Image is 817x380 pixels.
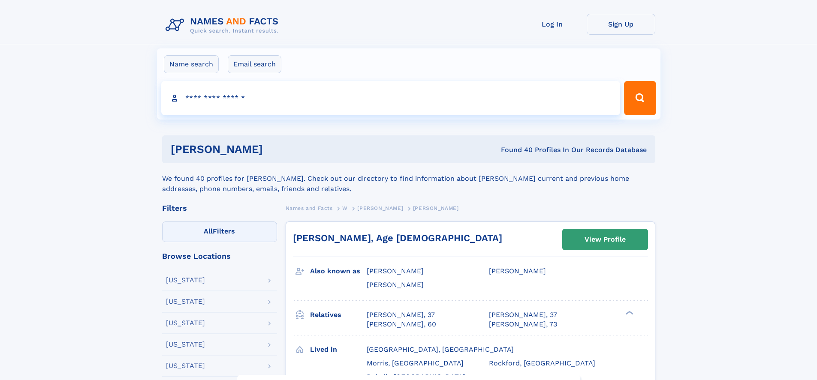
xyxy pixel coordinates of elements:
[587,14,655,35] a: Sign Up
[166,277,205,284] div: [US_STATE]
[585,230,626,249] div: View Profile
[342,203,348,213] a: W
[293,233,502,243] a: [PERSON_NAME], Age [DEMOGRAPHIC_DATA]
[162,221,277,242] label: Filters
[166,298,205,305] div: [US_STATE]
[518,14,587,35] a: Log In
[624,310,634,315] div: ❯
[342,205,348,211] span: W
[204,227,213,235] span: All
[367,359,464,367] span: Morris, [GEOGRAPHIC_DATA]
[161,81,621,115] input: search input
[489,310,557,320] a: [PERSON_NAME], 37
[166,362,205,369] div: [US_STATE]
[624,81,656,115] button: Search Button
[357,205,403,211] span: [PERSON_NAME]
[310,264,367,278] h3: Also known as
[563,229,648,250] a: View Profile
[489,359,595,367] span: Rockford, [GEOGRAPHIC_DATA]
[162,204,277,212] div: Filters
[367,345,514,353] span: [GEOGRAPHIC_DATA], [GEOGRAPHIC_DATA]
[413,205,459,211] span: [PERSON_NAME]
[367,310,435,320] a: [PERSON_NAME], 37
[162,163,655,194] div: We found 40 profiles for [PERSON_NAME]. Check out our directory to find information about [PERSON...
[164,55,219,73] label: Name search
[162,252,277,260] div: Browse Locations
[357,203,403,213] a: [PERSON_NAME]
[286,203,333,213] a: Names and Facts
[228,55,281,73] label: Email search
[367,281,424,289] span: [PERSON_NAME]
[162,14,286,37] img: Logo Names and Facts
[310,342,367,357] h3: Lived in
[166,341,205,348] div: [US_STATE]
[367,267,424,275] span: [PERSON_NAME]
[166,320,205,326] div: [US_STATE]
[310,308,367,322] h3: Relatives
[171,144,382,155] h1: [PERSON_NAME]
[367,320,436,329] a: [PERSON_NAME], 60
[489,320,557,329] a: [PERSON_NAME], 73
[382,145,647,155] div: Found 40 Profiles In Our Records Database
[489,267,546,275] span: [PERSON_NAME]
